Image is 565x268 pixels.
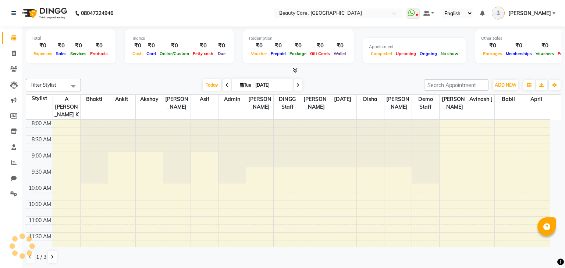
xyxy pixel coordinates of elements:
[357,95,384,104] span: Disha
[274,95,301,112] span: DINGG Staff
[191,41,215,50] div: ₹0
[30,136,53,144] div: 8:30 AM
[253,80,290,91] input: 2025-09-02
[269,51,288,56] span: Prepaid
[493,80,518,90] button: ADD NEW
[32,51,54,56] span: Expenses
[412,95,439,112] span: Demo staff
[369,44,460,50] div: Appointment
[504,51,534,56] span: Memberships
[394,51,418,56] span: Upcoming
[191,51,215,56] span: Petty cash
[36,253,46,261] span: 1 / 3
[246,95,273,112] span: [PERSON_NAME]
[467,95,494,104] span: Avinash J
[19,3,69,23] img: logo
[288,51,308,56] span: Package
[508,10,551,17] span: [PERSON_NAME]
[32,35,110,41] div: Total
[522,95,550,104] span: April
[53,95,80,119] span: A [PERSON_NAME] K
[158,51,191,56] span: Online/Custom
[54,51,68,56] span: Sales
[440,95,467,112] span: [PERSON_NAME]
[131,51,145,56] span: Cash
[191,95,218,104] span: asif
[158,41,191,50] div: ₹0
[136,95,163,104] span: Akshay
[332,41,348,50] div: ₹0
[218,95,246,104] span: Admin
[163,95,191,112] span: [PERSON_NAME]
[27,184,53,192] div: 10:00 AM
[238,82,253,88] span: Tue
[418,51,439,56] span: Ongoing
[30,168,53,176] div: 9:30 AM
[481,41,504,50] div: ₹0
[81,3,113,23] b: 08047224946
[215,41,228,50] div: ₹0
[249,51,269,56] span: Voucher
[54,41,68,50] div: ₹0
[329,95,356,104] span: [DATE]
[481,51,504,56] span: Packages
[384,95,412,112] span: [PERSON_NAME]
[308,41,332,50] div: ₹0
[31,82,56,88] span: Filter Stylist
[269,41,288,50] div: ₹0
[332,51,348,56] span: Wallet
[81,95,108,104] span: Bhakti
[30,120,53,127] div: 8:00 AM
[68,41,88,50] div: ₹0
[27,233,53,240] div: 11:30 AM
[424,79,488,91] input: Search Appointment
[32,41,54,50] div: ₹0
[68,51,88,56] span: Services
[308,51,332,56] span: Gift Cards
[145,41,158,50] div: ₹0
[249,41,269,50] div: ₹0
[88,51,110,56] span: Products
[131,35,228,41] div: Finance
[369,51,394,56] span: Completed
[495,82,516,88] span: ADD NEW
[30,152,53,160] div: 9:00 AM
[131,41,145,50] div: ₹0
[88,41,110,50] div: ₹0
[492,7,505,19] img: Ankit Yadav
[216,51,227,56] span: Due
[145,51,158,56] span: Card
[203,79,221,91] span: Today
[301,95,328,112] span: [PERSON_NAME]
[534,41,556,50] div: ₹0
[495,95,522,104] span: Babli
[27,217,53,224] div: 11:00 AM
[504,41,534,50] div: ₹0
[439,51,460,56] span: No show
[108,95,135,104] span: Ankit
[288,41,308,50] div: ₹0
[26,95,53,102] div: Stylist
[249,35,348,41] div: Redemption
[27,200,53,208] div: 10:30 AM
[534,51,556,56] span: Vouchers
